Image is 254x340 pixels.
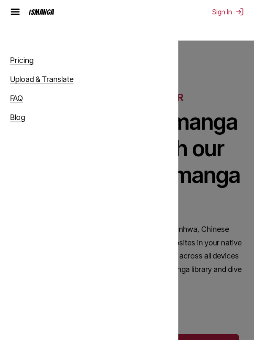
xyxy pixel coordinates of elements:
[10,7,20,17] img: hamburger
[10,56,33,65] a: Pricing
[10,75,74,84] a: Upload & Translate
[235,8,244,16] img: Sign out
[10,113,25,122] a: Blog
[10,94,23,103] a: FAQ
[212,8,244,16] button: Sign In
[29,8,54,16] div: IsManga
[25,8,69,16] a: IsManga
